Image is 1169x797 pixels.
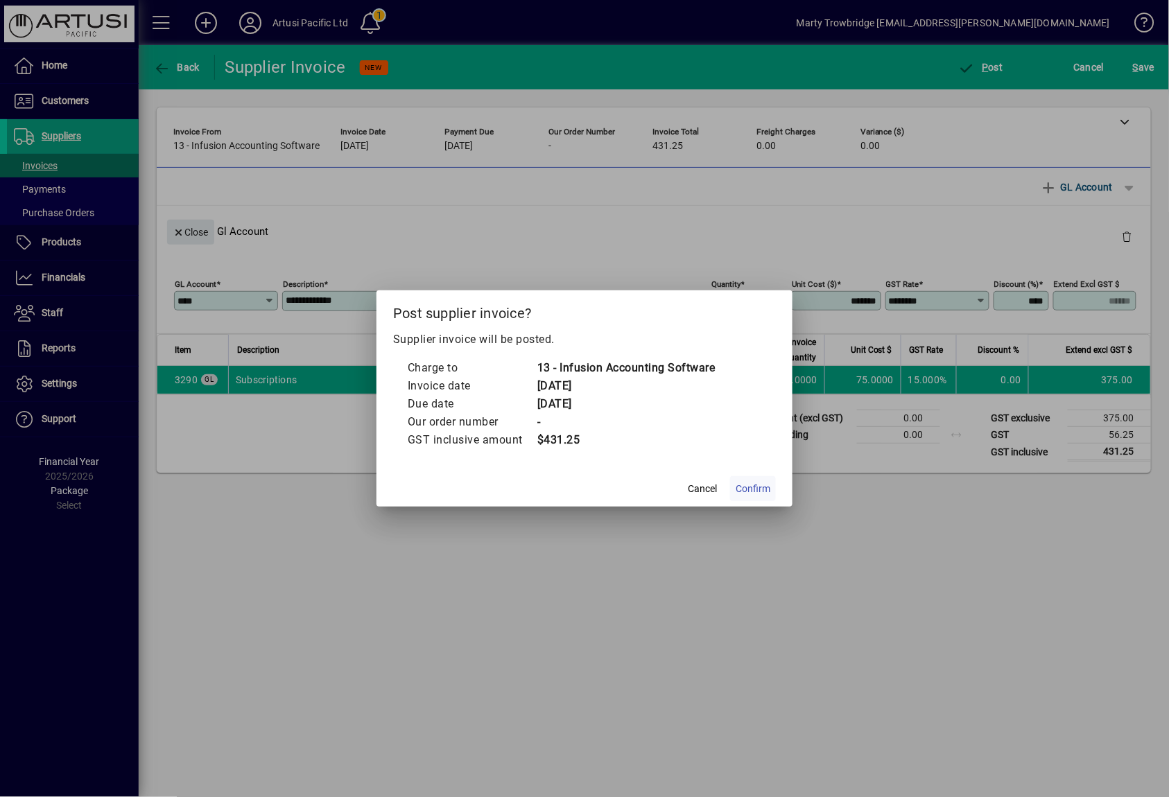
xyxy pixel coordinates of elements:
td: GST inclusive amount [407,431,537,449]
td: Charge to [407,359,537,377]
h2: Post supplier invoice? [376,290,793,331]
td: [DATE] [537,377,716,395]
span: Confirm [736,482,770,496]
td: Our order number [407,413,537,431]
td: $431.25 [537,431,716,449]
button: Cancel [680,476,725,501]
td: Due date [407,395,537,413]
td: [DATE] [537,395,716,413]
td: 13 - Infusion Accounting Software [537,359,716,377]
td: - [537,413,716,431]
td: Invoice date [407,377,537,395]
p: Supplier invoice will be posted. [393,331,776,348]
button: Confirm [730,476,776,501]
span: Cancel [688,482,717,496]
